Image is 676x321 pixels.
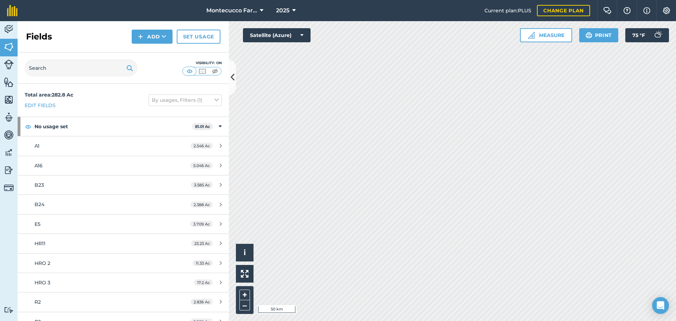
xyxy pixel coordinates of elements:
span: Current plan : PLUS [484,7,531,14]
img: svg+xml;base64,PD94bWwgdmVyc2lvbj0iMS4wIiBlbmNvZGluZz0idXRmLTgiPz4KPCEtLSBHZW5lcmF0b3I6IEFkb2JlIE... [4,165,14,175]
span: HRO 2 [35,260,50,266]
img: Four arrows, one pointing top left, one top right, one bottom right and the last bottom left [241,270,249,278]
strong: 81.01 Ac [195,124,210,129]
span: HR11 [35,240,45,247]
button: – [239,300,250,310]
a: B242.388 Ac [18,195,229,214]
a: E53.709 Ac [18,215,229,234]
span: 23.23 Ac [191,240,213,246]
button: Print [579,28,619,42]
a: B233.585 Ac [18,175,229,195]
h2: Fields [26,31,52,42]
img: svg+xml;base64,PD94bWwgdmVyc2lvbj0iMS4wIiBlbmNvZGluZz0idXRmLTgiPz4KPCEtLSBHZW5lcmF0b3I6IEFkb2JlIE... [4,24,14,35]
img: Two speech bubbles overlapping with the left bubble in the forefront [603,7,612,14]
span: HRO 3 [35,279,50,286]
span: B24 [35,201,44,208]
img: svg+xml;base64,PD94bWwgdmVyc2lvbj0iMS4wIiBlbmNvZGluZz0idXRmLTgiPz4KPCEtLSBHZW5lcmF0b3I6IEFkb2JlIE... [4,112,14,123]
img: svg+xml;base64,PHN2ZyB4bWxucz0iaHR0cDovL3d3dy53My5vcmcvMjAwMC9zdmciIHdpZHRoPSIxNCIgaGVpZ2h0PSIyNC... [138,32,143,41]
button: Measure [520,28,572,42]
span: 2.836 Ac [190,299,213,305]
span: 2.546 Ac [190,143,213,149]
div: Open Intercom Messenger [652,297,669,314]
span: 3.585 Ac [191,182,213,188]
span: 17.2 Ac [194,279,213,285]
img: svg+xml;base64,PHN2ZyB4bWxucz0iaHR0cDovL3d3dy53My5vcmcvMjAwMC9zdmciIHdpZHRoPSI1NiIgaGVpZ2h0PSI2MC... [4,77,14,87]
img: svg+xml;base64,PD94bWwgdmVyc2lvbj0iMS4wIiBlbmNvZGluZz0idXRmLTgiPz4KPCEtLSBHZW5lcmF0b3I6IEFkb2JlIE... [4,130,14,140]
img: fieldmargin Logo [7,5,18,16]
img: svg+xml;base64,PD94bWwgdmVyc2lvbj0iMS4wIiBlbmNvZGluZz0idXRmLTgiPz4KPCEtLSBHZW5lcmF0b3I6IEFkb2JlIE... [4,183,14,193]
img: svg+xml;base64,PD94bWwgdmVyc2lvbj0iMS4wIiBlbmNvZGluZz0idXRmLTgiPz4KPCEtLSBHZW5lcmF0b3I6IEFkb2JlIE... [4,60,14,69]
span: E5 [35,221,40,227]
button: i [236,244,254,261]
img: svg+xml;base64,PHN2ZyB4bWxucz0iaHR0cDovL3d3dy53My5vcmcvMjAwMC9zdmciIHdpZHRoPSI1NiIgaGVpZ2h0PSI2MC... [4,42,14,52]
img: A cog icon [662,7,671,14]
span: R2 [35,299,41,305]
a: Change plan [537,5,590,16]
span: i [244,248,246,257]
span: 5.046 Ac [190,162,213,168]
img: svg+xml;base64,PD94bWwgdmVyc2lvbj0iMS4wIiBlbmNvZGluZz0idXRmLTgiPz4KPCEtLSBHZW5lcmF0b3I6IEFkb2JlIE... [4,307,14,313]
a: A12.546 Ac [18,136,229,155]
a: HRO 317.2 Ac [18,273,229,292]
a: Set usage [177,30,220,44]
img: svg+xml;base64,PHN2ZyB4bWxucz0iaHR0cDovL3d3dy53My5vcmcvMjAwMC9zdmciIHdpZHRoPSIxOCIgaGVpZ2h0PSIyNC... [25,122,31,131]
span: 75 ° F [632,28,645,42]
span: 2.388 Ac [190,202,213,208]
img: svg+xml;base64,PD94bWwgdmVyc2lvbj0iMS4wIiBlbmNvZGluZz0idXRmLTgiPz4KPCEtLSBHZW5lcmF0b3I6IEFkb2JlIE... [651,28,665,42]
a: HRO 211.33 Ac [18,254,229,273]
div: Visibility: On [182,60,222,66]
strong: Total area : 282.8 Ac [25,92,73,98]
a: Edit fields [25,101,56,109]
a: A165.046 Ac [18,156,229,175]
span: A1 [35,143,39,149]
input: Search [25,60,137,76]
img: svg+xml;base64,PHN2ZyB4bWxucz0iaHR0cDovL3d3dy53My5vcmcvMjAwMC9zdmciIHdpZHRoPSI1NiIgaGVpZ2h0PSI2MC... [4,94,14,105]
img: svg+xml;base64,PHN2ZyB4bWxucz0iaHR0cDovL3d3dy53My5vcmcvMjAwMC9zdmciIHdpZHRoPSIxOSIgaGVpZ2h0PSIyNC... [586,31,592,39]
span: 3.709 Ac [190,221,213,227]
span: 2025 [276,6,289,15]
span: Montecucco Farms ORGANIC [206,6,257,15]
strong: No usage set [35,117,192,136]
img: svg+xml;base64,PHN2ZyB4bWxucz0iaHR0cDovL3d3dy53My5vcmcvMjAwMC9zdmciIHdpZHRoPSI1MCIgaGVpZ2h0PSI0MC... [185,68,194,75]
img: Ruler icon [528,32,535,39]
img: svg+xml;base64,PHN2ZyB4bWxucz0iaHR0cDovL3d3dy53My5vcmcvMjAwMC9zdmciIHdpZHRoPSI1MCIgaGVpZ2h0PSI0MC... [198,68,207,75]
button: + [239,290,250,300]
button: Satellite (Azure) [243,28,311,42]
img: svg+xml;base64,PD94bWwgdmVyc2lvbj0iMS4wIiBlbmNvZGluZz0idXRmLTgiPz4KPCEtLSBHZW5lcmF0b3I6IEFkb2JlIE... [4,147,14,158]
img: svg+xml;base64,PHN2ZyB4bWxucz0iaHR0cDovL3d3dy53My5vcmcvMjAwMC9zdmciIHdpZHRoPSIxNyIgaGVpZ2h0PSIxNy... [643,6,650,15]
button: Add [132,30,173,44]
img: A question mark icon [623,7,631,14]
button: By usages, Filters (1) [149,94,222,106]
span: B23 [35,182,44,188]
span: A16 [35,162,43,169]
div: No usage set81.01 Ac [18,117,229,136]
a: HR1123.23 Ac [18,234,229,253]
span: 11.33 Ac [193,260,213,266]
button: 75 °F [625,28,669,42]
a: R22.836 Ac [18,292,229,311]
img: svg+xml;base64,PHN2ZyB4bWxucz0iaHR0cDovL3d3dy53My5vcmcvMjAwMC9zdmciIHdpZHRoPSI1MCIgaGVpZ2h0PSI0MC... [211,68,219,75]
img: svg+xml;base64,PHN2ZyB4bWxucz0iaHR0cDovL3d3dy53My5vcmcvMjAwMC9zdmciIHdpZHRoPSIxOSIgaGVpZ2h0PSIyNC... [126,64,133,72]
